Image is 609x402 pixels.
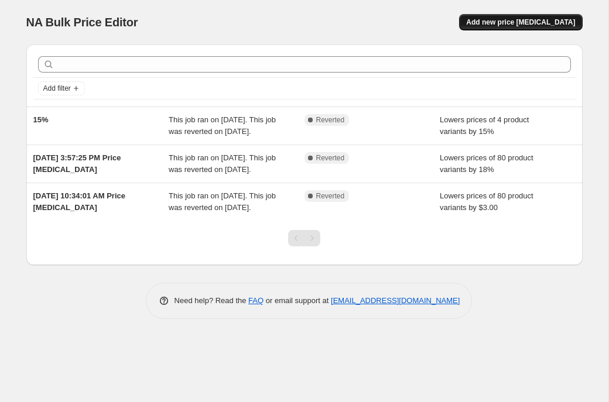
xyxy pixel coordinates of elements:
[169,153,276,174] span: This job ran on [DATE]. This job was reverted on [DATE].
[459,14,582,30] button: Add new price [MEDICAL_DATA]
[440,191,533,212] span: Lowers prices of 80 product variants by $3.00
[248,296,264,305] a: FAQ
[331,296,460,305] a: [EMAIL_ADDRESS][DOMAIN_NAME]
[169,191,276,212] span: This job ran on [DATE]. This job was reverted on [DATE].
[33,153,121,174] span: [DATE] 3:57:25 PM Price [MEDICAL_DATA]
[38,81,85,95] button: Add filter
[175,296,249,305] span: Need help? Read the
[288,230,320,246] nav: Pagination
[33,115,49,124] span: 15%
[316,115,345,125] span: Reverted
[169,115,276,136] span: This job ran on [DATE]. This job was reverted on [DATE].
[264,296,331,305] span: or email support at
[466,18,575,27] span: Add new price [MEDICAL_DATA]
[316,191,345,201] span: Reverted
[440,153,533,174] span: Lowers prices of 80 product variants by 18%
[33,191,126,212] span: [DATE] 10:34:01 AM Price [MEDICAL_DATA]
[43,84,71,93] span: Add filter
[316,153,345,163] span: Reverted
[26,16,138,29] span: NA Bulk Price Editor
[440,115,529,136] span: Lowers prices of 4 product variants by 15%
